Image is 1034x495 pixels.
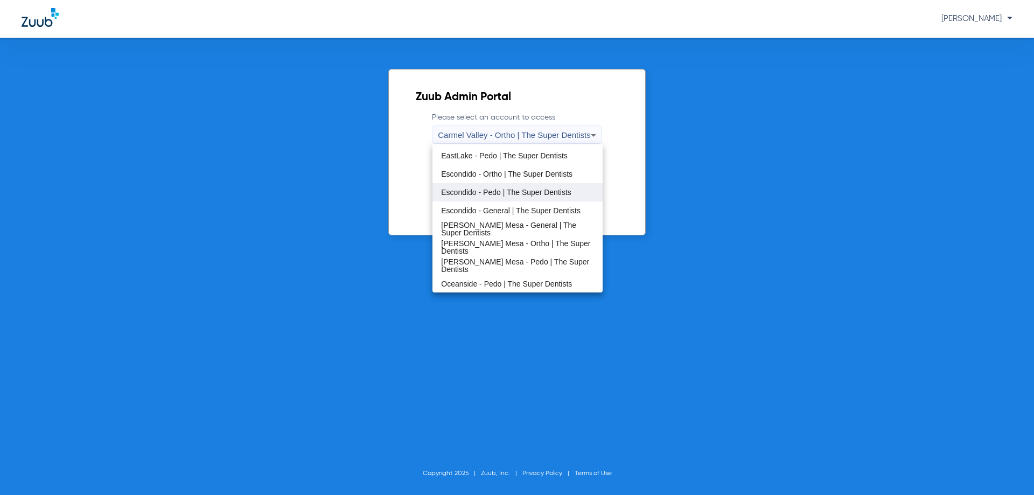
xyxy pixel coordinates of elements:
span: Escondido - Ortho | The Super Dentists [441,170,572,178]
span: EastLake - Pedo | The Super Dentists [441,152,568,159]
span: Escondido - Pedo | The Super Dentists [441,189,571,196]
span: [PERSON_NAME] Mesa - Ortho | The Super Dentists [441,240,593,255]
span: [PERSON_NAME] Mesa - Pedo | The Super Dentists [441,258,593,273]
span: [PERSON_NAME] Mesa - General | The Super Dentists [441,221,593,236]
span: Oceanside - Pedo | The Super Dentists [441,280,572,288]
span: Escondido - General | The Super Dentists [441,207,581,214]
iframe: Chat Widget [980,443,1034,495]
